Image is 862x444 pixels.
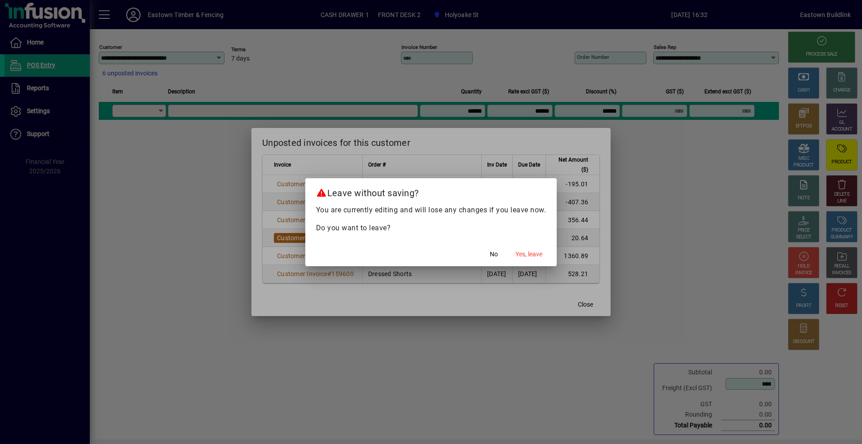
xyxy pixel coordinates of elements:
button: No [479,246,508,263]
button: Yes, leave [512,246,546,263]
span: No [490,250,498,259]
p: Do you want to leave? [316,223,546,233]
span: Yes, leave [515,250,542,259]
p: You are currently editing and will lose any changes if you leave now. [316,205,546,215]
h2: Leave without saving? [305,178,557,204]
